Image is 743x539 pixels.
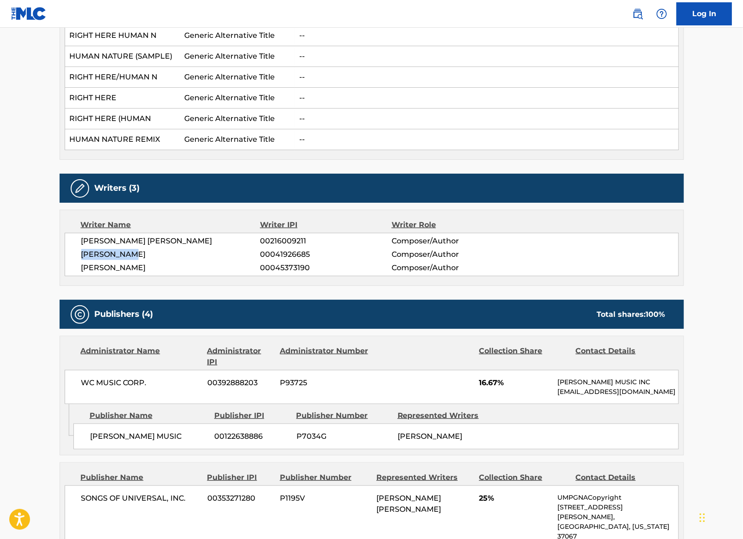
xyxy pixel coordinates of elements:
[697,495,743,539] iframe: Chat Widget
[280,377,369,388] span: P93725
[295,25,678,46] td: --
[280,345,369,368] div: Administrator Number
[295,129,678,150] td: --
[90,431,208,442] span: [PERSON_NAME] MUSIC
[74,183,85,194] img: Writers
[81,219,260,230] div: Writer Name
[65,88,180,109] td: RIGHT HERE
[65,67,180,88] td: RIGHT HERE/HUMAN N
[180,25,295,46] td: Generic Alternative Title
[280,472,369,483] div: Publisher Number
[81,236,260,247] span: [PERSON_NAME] [PERSON_NAME]
[646,310,665,319] span: 100 %
[296,431,391,442] span: P7034G
[65,25,180,46] td: RIGHT HERE HUMAN N
[376,494,441,514] span: [PERSON_NAME] [PERSON_NAME]
[392,249,511,260] span: Composer/Author
[65,46,180,67] td: HUMAN NATURE (SAMPLE)
[479,472,568,483] div: Collection Share
[180,88,295,109] td: Generic Alternative Title
[280,493,369,504] span: P1195V
[479,493,550,504] span: 25%
[180,46,295,67] td: Generic Alternative Title
[81,345,200,368] div: Administrator Name
[576,472,665,483] div: Contact Details
[479,377,550,388] span: 16.67%
[260,219,392,230] div: Writer IPI
[180,109,295,129] td: Generic Alternative Title
[597,309,665,320] div: Total shares:
[652,5,671,23] div: Help
[207,345,273,368] div: Administrator IPI
[11,7,47,20] img: MLC Logo
[392,262,511,273] span: Composer/Author
[81,377,201,388] span: WC MUSIC CORP.
[180,67,295,88] td: Generic Alternative Title
[700,504,705,532] div: Drag
[392,236,511,247] span: Composer/Author
[656,8,667,19] img: help
[295,109,678,129] td: --
[295,88,678,109] td: --
[207,493,273,504] span: 00353271280
[81,493,201,504] span: SONGS OF UNIVERSAL, INC.
[207,377,273,388] span: 00392888203
[214,410,290,421] div: Publisher IPI
[215,431,290,442] span: 00122638886
[74,309,85,320] img: Publishers
[632,8,643,19] img: search
[81,249,260,260] span: [PERSON_NAME]
[260,249,391,260] span: 00041926685
[392,219,511,230] div: Writer Role
[295,67,678,88] td: --
[95,309,153,320] h5: Publishers (4)
[295,46,678,67] td: --
[398,410,492,421] div: Represented Writers
[479,345,568,368] div: Collection Share
[81,472,200,483] div: Publisher Name
[95,183,140,194] h5: Writers (3)
[398,432,462,441] span: [PERSON_NAME]
[557,503,678,522] p: [STREET_ADDRESS][PERSON_NAME],
[65,129,180,150] td: HUMAN NATURE REMIX
[557,377,678,387] p: [PERSON_NAME] MUSIC INC
[90,410,207,421] div: Publisher Name
[296,410,391,421] div: Publisher Number
[677,2,732,25] a: Log In
[65,109,180,129] td: RIGHT HERE (HUMAN
[628,5,647,23] a: Public Search
[260,236,391,247] span: 00216009211
[557,493,678,503] p: UMPGNACopyright
[576,345,665,368] div: Contact Details
[180,129,295,150] td: Generic Alternative Title
[376,472,472,483] div: Represented Writers
[81,262,260,273] span: [PERSON_NAME]
[260,262,391,273] span: 00045373190
[207,472,273,483] div: Publisher IPI
[557,387,678,397] p: [EMAIL_ADDRESS][DOMAIN_NAME]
